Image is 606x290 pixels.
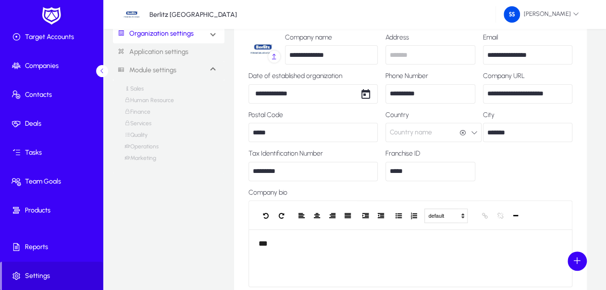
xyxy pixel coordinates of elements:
label: Email [483,34,572,41]
img: 163.png [504,6,520,23]
label: Postal Code [248,111,378,119]
span: Settings [2,271,103,281]
a: Sales [124,85,144,97]
button: Outdent [373,210,389,223]
img: https://storage.googleapis.com/badgewell-crm-prod-bucket/organizations/organization-images/34.jpg... [248,35,277,64]
button: default [424,209,468,223]
a: Operations [124,143,159,155]
label: Company name [285,34,378,41]
button: Justify Left [294,210,309,223]
label: Tax Identification Number [248,150,378,158]
a: Services [124,120,151,132]
a: Contacts [2,80,105,109]
a: Reports [2,233,105,262]
a: Quality [124,132,148,143]
mat-expansion-panel-header: Organization settings [113,24,224,43]
button: Ordered List [407,210,422,223]
a: Target Accounts [2,23,105,52]
button: Justify Right [325,210,340,223]
label: Franchise ID [385,150,475,158]
a: Organization settings [113,25,194,43]
label: Phone Number [385,72,475,80]
span: [PERSON_NAME] [504,6,579,23]
span: Companies [2,61,105,71]
label: Date of established organization [248,72,378,80]
div: Module settings [113,80,224,174]
a: Team Goals [2,167,105,196]
label: Company URL [483,72,572,80]
button: Unordered List [391,210,407,223]
span: Products [2,206,105,215]
button: Open calendar [356,84,375,104]
span: Deals [2,119,105,129]
span: Country name [390,123,432,142]
a: Deals [2,109,105,138]
label: Address [385,34,475,41]
button: Indent [358,210,373,223]
button: Horizontal Line [508,210,523,223]
button: Justify Full [340,210,356,223]
a: Human Resource [124,97,174,108]
span: Tasks [2,148,105,158]
label: Company bio [248,189,572,197]
span: Team Goals [2,177,105,186]
mat-expansion-panel-header: Module settings [113,61,224,80]
img: 34.jpg [123,5,141,24]
p: Berlitz [GEOGRAPHIC_DATA] [149,11,237,19]
a: Tasks [2,138,105,167]
button: Undo [259,210,274,223]
label: Country [385,111,475,119]
button: [PERSON_NAME] [496,6,587,23]
a: Products [2,196,105,225]
img: white-logo.png [39,6,63,26]
a: Finance [124,108,150,120]
span: Reports [2,242,105,252]
button: Redo [274,210,289,223]
button: Justify Center [309,210,325,223]
span: Target Accounts [2,32,105,42]
span: Contacts [2,90,105,100]
label: City [483,111,572,119]
a: Marketing [124,155,156,166]
a: Companies [2,52,105,80]
a: Module settings [113,62,176,79]
a: Application settings [113,43,224,61]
